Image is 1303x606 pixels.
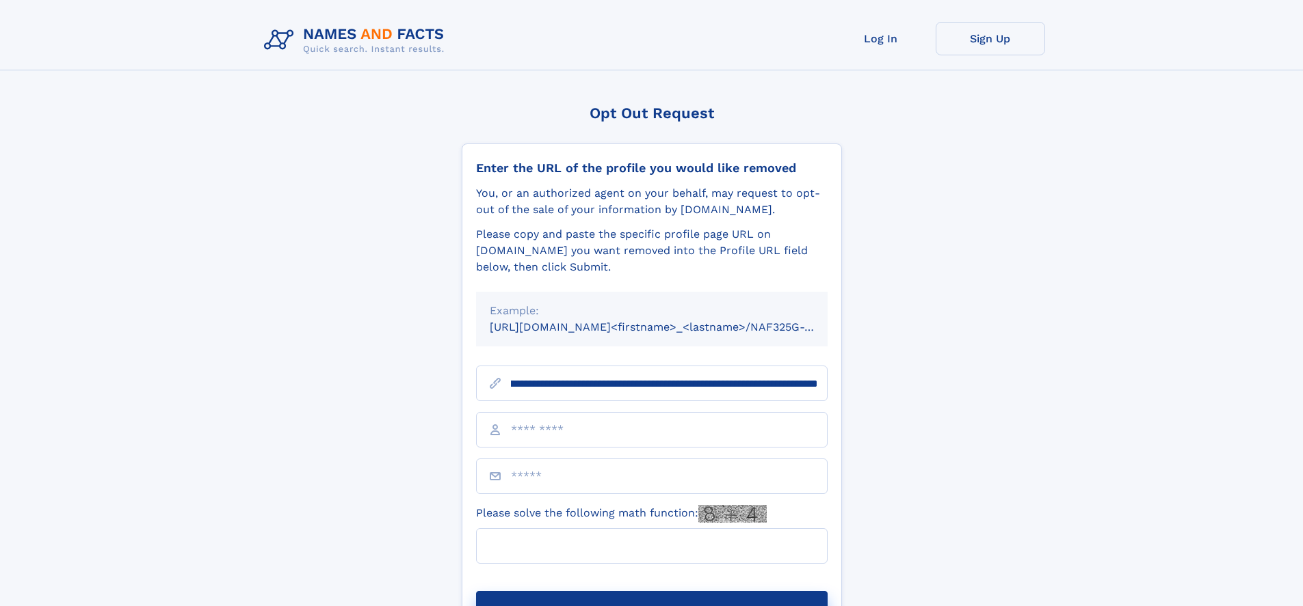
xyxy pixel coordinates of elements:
[490,303,814,319] div: Example:
[476,505,767,523] label: Please solve the following math function:
[826,22,936,55] a: Log In
[476,161,828,176] div: Enter the URL of the profile you would like removed
[462,105,842,122] div: Opt Out Request
[259,22,456,59] img: Logo Names and Facts
[476,226,828,275] div: Please copy and paste the specific profile page URL on [DOMAIN_NAME] you want removed into the Pr...
[476,185,828,218] div: You, or an authorized agent on your behalf, may request to opt-out of the sale of your informatio...
[936,22,1045,55] a: Sign Up
[490,320,854,333] small: [URL][DOMAIN_NAME]<firstname>_<lastname>/NAF325G-xxxxxxxx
